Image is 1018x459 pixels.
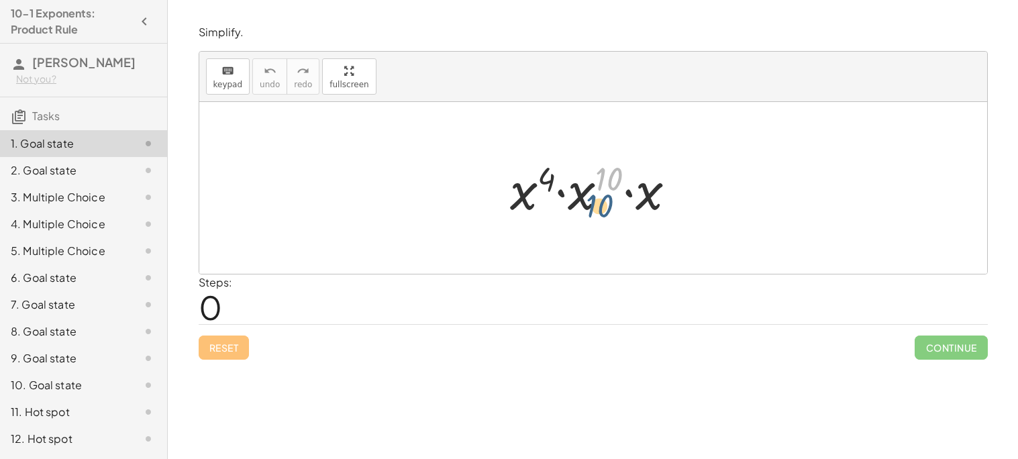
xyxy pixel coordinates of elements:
[11,5,132,38] h4: 10-1 Exponents: Product Rule
[11,350,119,366] div: 9. Goal state
[11,404,119,420] div: 11. Hot spot
[11,431,119,447] div: 12. Hot spot
[140,404,156,420] i: Task not started.
[11,270,119,286] div: 6. Goal state
[11,162,119,178] div: 2. Goal state
[140,136,156,152] i: Task not started.
[11,297,119,313] div: 7. Goal state
[140,216,156,232] i: Task not started.
[140,323,156,340] i: Task not started.
[199,275,232,289] label: Steps:
[32,54,136,70] span: [PERSON_NAME]
[206,58,250,95] button: keyboardkeypad
[11,323,119,340] div: 8. Goal state
[199,25,988,40] p: Simplify.
[322,58,376,95] button: fullscreen
[11,377,119,393] div: 10. Goal state
[11,136,119,152] div: 1. Goal state
[140,243,156,259] i: Task not started.
[11,189,119,205] div: 3. Multiple Choice
[140,377,156,393] i: Task not started.
[140,270,156,286] i: Task not started.
[140,431,156,447] i: Task not started.
[213,80,243,89] span: keypad
[11,216,119,232] div: 4. Multiple Choice
[16,72,156,86] div: Not you?
[252,58,287,95] button: undoundo
[294,80,312,89] span: redo
[140,189,156,205] i: Task not started.
[140,350,156,366] i: Task not started.
[32,109,60,123] span: Tasks
[329,80,368,89] span: fullscreen
[11,243,119,259] div: 5. Multiple Choice
[199,287,222,327] span: 0
[264,63,276,79] i: undo
[260,80,280,89] span: undo
[221,63,234,79] i: keyboard
[140,297,156,313] i: Task not started.
[140,162,156,178] i: Task not started.
[297,63,309,79] i: redo
[287,58,319,95] button: redoredo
